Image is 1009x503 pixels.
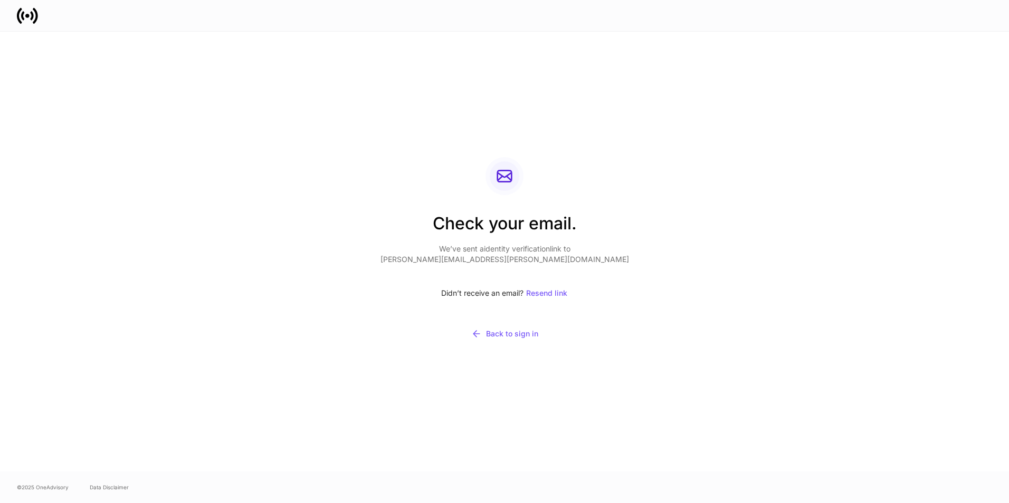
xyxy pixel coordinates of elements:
[380,244,629,265] p: We’ve sent a identity verification link to [PERSON_NAME][EMAIL_ADDRESS][PERSON_NAME][DOMAIN_NAME]
[526,289,567,297] div: Resend link
[380,322,629,346] button: Back to sign in
[471,328,538,339] div: Back to sign in
[526,282,568,305] button: Resend link
[90,483,129,491] a: Data Disclaimer
[380,282,629,305] div: Didn’t receive an email?
[380,212,629,244] h2: Check your email.
[17,483,69,491] span: © 2025 OneAdvisory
